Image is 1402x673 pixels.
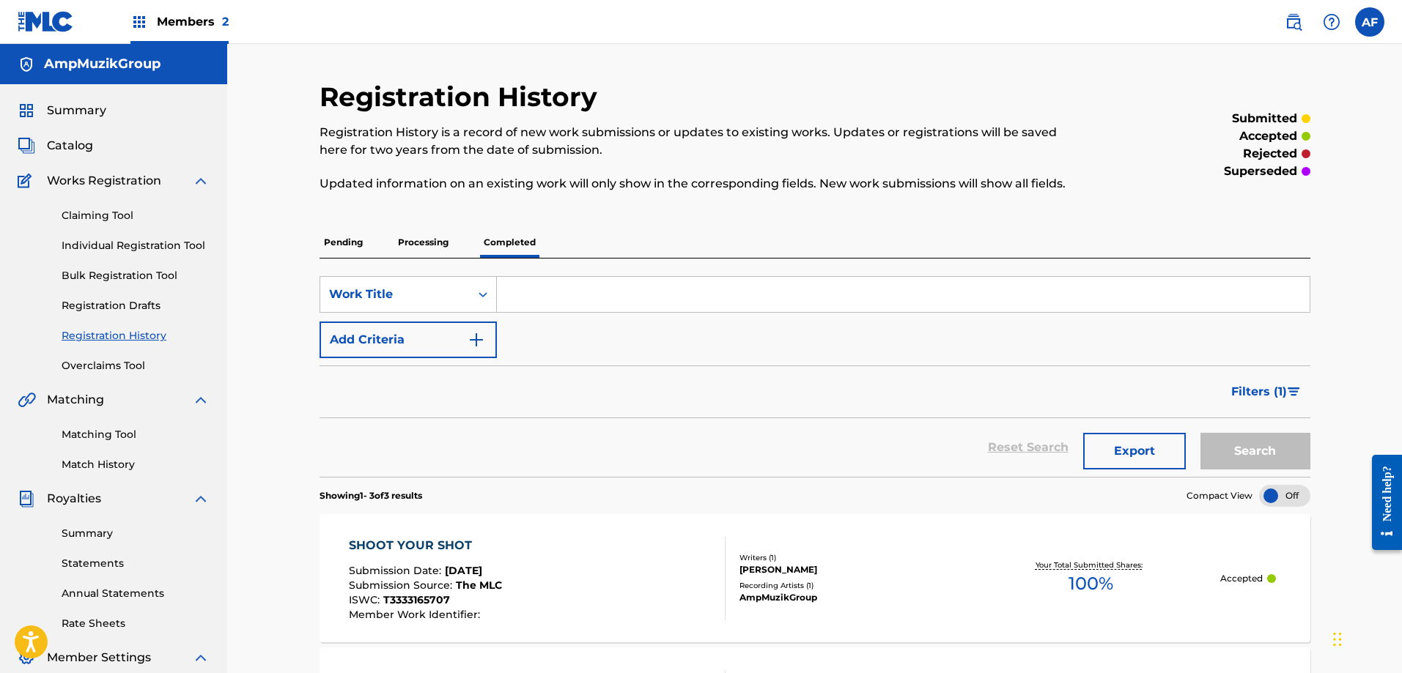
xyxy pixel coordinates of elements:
[18,102,35,119] img: Summary
[1231,383,1287,401] span: Filters ( 1 )
[18,649,35,666] img: Member Settings
[1317,7,1346,37] div: Help
[1036,559,1146,570] p: Your Total Submitted Shares:
[62,268,210,283] a: Bulk Registration Tool
[1239,127,1297,145] p: accepted
[320,81,605,114] h2: Registration History
[349,537,502,554] div: SHOOT YOUR SHOT
[18,391,36,409] img: Matching
[320,276,1310,477] form: Search Form
[739,563,961,576] div: [PERSON_NAME]
[47,137,93,155] span: Catalog
[192,391,210,409] img: expand
[329,286,461,303] div: Work Title
[47,490,101,507] span: Royalties
[1355,7,1384,37] div: User Menu
[320,321,497,358] button: Add Criteria
[18,137,35,155] img: Catalog
[18,102,106,119] a: SummarySummary
[222,15,229,29] span: 2
[62,586,210,601] a: Annual Statements
[1187,489,1252,502] span: Compact View
[18,172,37,190] img: Works Registration
[18,11,74,32] img: MLC Logo
[1333,617,1342,661] div: Drag
[47,172,161,190] span: Works Registration
[62,208,210,223] a: Claiming Tool
[192,649,210,666] img: expand
[1069,570,1113,597] span: 100 %
[62,358,210,373] a: Overclaims Tool
[1285,13,1302,31] img: search
[44,56,161,72] h5: AmpMuzikGroup
[456,579,502,592] span: The MLC
[349,579,456,592] span: Submission Source :
[130,13,148,31] img: Top Rightsholders
[349,564,445,577] span: Submission Date :
[320,489,422,502] p: Showing 1 - 3 of 3 results
[468,331,485,349] img: 9d2ae6d4665cec9f34b9.svg
[320,124,1082,159] p: Registration History is a record of new work submissions or updates to existing works. Updates or...
[349,608,484,621] span: Member Work Identifier :
[1232,110,1297,127] p: submitted
[445,564,482,577] span: [DATE]
[739,580,961,591] div: Recording Artists ( 1 )
[320,514,1310,642] a: SHOOT YOUR SHOTSubmission Date:[DATE]Submission Source:The MLCISWC:T3333165707Member Work Identif...
[47,102,106,119] span: Summary
[157,13,229,30] span: Members
[1220,572,1263,585] p: Accepted
[1288,387,1300,396] img: filter
[192,172,210,190] img: expand
[349,593,383,606] span: ISWC :
[62,238,210,253] a: Individual Registration Tool
[47,649,151,666] span: Member Settings
[320,227,367,258] p: Pending
[1222,373,1310,410] button: Filters (1)
[479,227,540,258] p: Completed
[1279,7,1308,37] a: Public Search
[1329,603,1402,673] iframe: Chat Widget
[62,556,210,571] a: Statements
[320,175,1082,193] p: Updated information on an existing work will only show in the corresponding fields. New work subm...
[62,298,210,313] a: Registration Drafts
[62,328,210,343] a: Registration History
[62,616,210,631] a: Rate Sheets
[18,56,35,73] img: Accounts
[18,490,35,507] img: Royalties
[1083,433,1186,469] button: Export
[18,137,93,155] a: CatalogCatalog
[739,591,961,604] div: AmpMuzikGroup
[1224,163,1297,180] p: superseded
[394,227,453,258] p: Processing
[62,457,210,472] a: Match History
[383,593,450,606] span: T3333165707
[62,427,210,442] a: Matching Tool
[739,552,961,563] div: Writers ( 1 )
[1361,444,1402,562] iframe: Resource Center
[1243,145,1297,163] p: rejected
[47,391,104,409] span: Matching
[192,490,210,507] img: expand
[1323,13,1340,31] img: help
[62,526,210,541] a: Summary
